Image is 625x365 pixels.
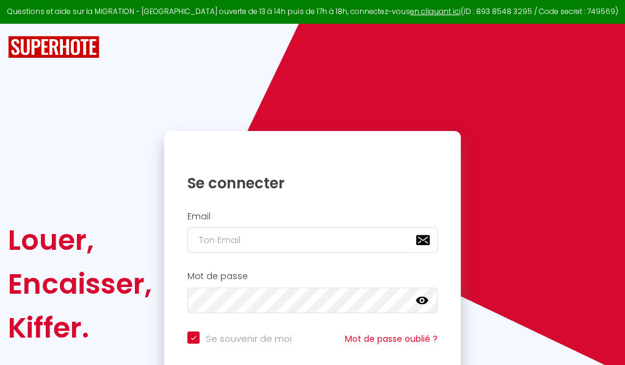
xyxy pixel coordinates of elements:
img: SuperHote logo [8,36,99,58]
h2: Email [187,211,438,222]
h1: Se connecter [187,174,438,193]
input: Ton Email [187,227,438,253]
a: Mot de passe oublié ? [345,333,438,345]
div: Kiffer. [8,306,152,350]
a: en cliquant ici [410,6,461,16]
h2: Mot de passe [187,271,438,282]
div: Louer, [8,218,152,262]
div: Encaisser, [8,262,152,306]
